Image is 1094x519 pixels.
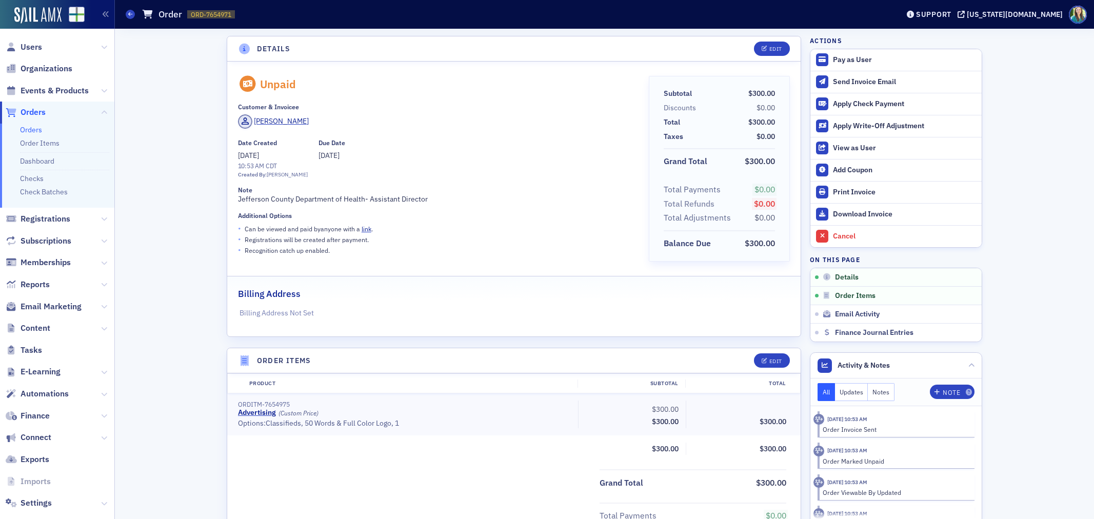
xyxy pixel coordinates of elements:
span: Finance Journal Entries [835,328,913,337]
span: Activity & Notes [838,360,890,371]
span: Tasks [21,345,42,356]
a: Users [6,42,42,53]
span: Discounts [664,103,700,113]
div: Download Invoice [833,210,977,219]
span: Grand Total [664,155,711,168]
span: Events & Products [21,85,89,96]
button: Edit [754,42,789,56]
button: Add Coupon [810,159,982,181]
a: Orders [20,125,42,134]
a: Orders [6,107,46,118]
div: Order Invoice Sent [823,425,968,434]
h2: Billing Address [238,287,301,301]
span: Imports [21,476,51,487]
img: SailAMX [14,7,62,24]
button: All [818,383,835,401]
div: [PERSON_NAME] [267,171,308,179]
span: Subtotal [664,88,695,99]
span: Email Marketing [21,301,82,312]
a: Connect [6,432,51,443]
div: Product [242,380,578,388]
div: Activity [813,446,824,456]
span: Organizations [21,63,72,74]
span: Content [21,323,50,334]
div: Total Refunds [664,198,714,210]
time: 10/10/2025 10:53 AM [827,510,867,517]
span: Finance [21,410,50,422]
a: Email Marketing [6,301,82,312]
a: Automations [6,388,69,400]
a: Order Items [20,138,59,148]
span: ORD-7654971 [191,10,231,19]
div: Balance Due [664,237,711,250]
span: $300.00 [745,156,775,166]
span: $300.00 [652,405,679,414]
div: Activity [813,508,824,519]
div: [PERSON_NAME] [254,116,309,127]
time: 10/10/2025 10:53 AM [827,447,867,454]
span: $300.00 [748,89,775,98]
div: Jefferson County Department of Health- Assistant Director [238,186,634,205]
button: [US_STATE][DOMAIN_NAME] [958,11,1066,18]
span: CDT [264,162,277,170]
div: Total Adjustments [664,212,731,224]
a: Check Batches [20,187,68,196]
div: Subtotal [664,88,692,99]
button: Edit [754,353,789,368]
div: Support [916,10,951,19]
span: • [238,234,241,245]
span: Total Refunds [664,198,718,210]
span: Email Activity [835,310,880,319]
div: Note [238,186,252,194]
a: Print Invoice [810,181,982,203]
button: Apply Write-Off Adjustment [810,115,982,137]
span: Connect [21,432,51,443]
div: Order Viewable By Updated [823,488,968,497]
span: $300.00 [760,417,786,426]
h4: Actions [810,36,842,45]
span: Memberships [21,257,71,268]
div: Due Date [319,139,345,147]
button: Updates [835,383,868,401]
time: 10:53 AM [238,162,264,170]
button: View as User [810,137,982,159]
button: Note [930,385,974,399]
button: Send Invoice Email [810,71,982,93]
div: Subtotal [578,380,685,388]
a: Organizations [6,63,72,74]
a: Reports [6,279,50,290]
a: Download Invoice [810,203,982,225]
span: Details [835,273,859,282]
a: Checks [20,174,44,183]
span: $300.00 [748,117,775,127]
a: Registrations [6,213,70,225]
p: Billing Address Not Set [240,308,788,318]
a: Tasks [6,345,42,356]
span: $0.00 [754,212,775,223]
div: Edit [769,358,782,364]
a: Imports [6,476,51,487]
div: (Custom Price) [279,409,319,417]
a: Memberships [6,257,71,268]
span: Total [664,117,684,128]
h4: On this page [810,255,982,264]
a: Settings [6,497,52,509]
div: [US_STATE][DOMAIN_NAME] [967,10,1063,19]
div: Activity [813,477,824,488]
span: Orders [21,107,46,118]
span: [DATE] [319,151,340,160]
span: Users [21,42,42,53]
button: Cancel [810,225,982,247]
div: Send Invoice Email [833,77,977,87]
div: View as User [833,144,977,153]
span: • [238,245,241,255]
div: Grand Total [600,477,643,489]
a: View Homepage [62,7,85,24]
div: Date Created [238,139,277,147]
div: Options: Classifieds, 50 Words & Full Color Logo, 1 [238,419,571,428]
span: Created By: [238,171,267,178]
span: Settings [21,497,52,509]
div: Total [685,380,793,388]
div: Apply Write-Off Adjustment [833,122,977,131]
